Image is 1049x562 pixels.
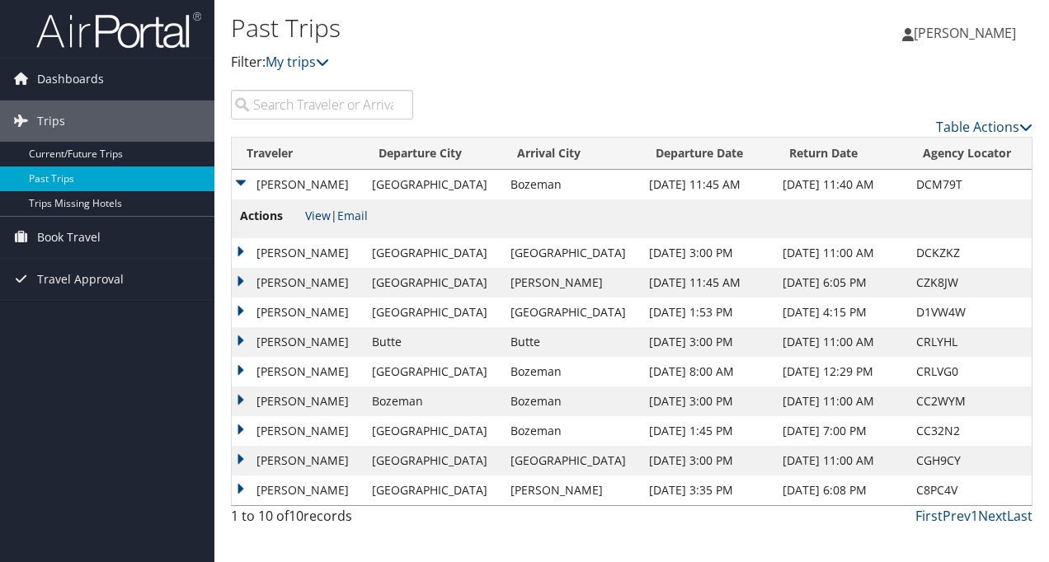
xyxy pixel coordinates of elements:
td: Bozeman [502,170,641,199]
th: Departure City: activate to sort column ascending [364,138,502,170]
td: [GEOGRAPHIC_DATA] [502,238,641,268]
td: CRLYHL [908,327,1032,357]
a: [PERSON_NAME] [902,8,1033,58]
td: [DATE] 3:00 PM [641,238,774,268]
td: [PERSON_NAME] [502,475,641,505]
a: Next [978,507,1007,525]
td: DCM79T [908,170,1032,199]
a: Prev [943,507,971,525]
td: [PERSON_NAME] [232,446,364,475]
td: [GEOGRAPHIC_DATA] [364,268,502,297]
td: CC32N2 [908,416,1032,446]
a: First [915,507,943,525]
td: [DATE] 3:35 PM [641,475,774,505]
td: [DATE] 4:15 PM [774,297,908,327]
td: D1VW4W [908,297,1032,327]
td: [GEOGRAPHIC_DATA] [364,446,502,475]
td: [GEOGRAPHIC_DATA] [364,357,502,386]
td: [GEOGRAPHIC_DATA] [364,416,502,446]
td: DCKZKZ [908,238,1032,268]
td: [DATE] 11:00 AM [774,386,908,416]
td: [PERSON_NAME] [232,416,364,446]
td: [GEOGRAPHIC_DATA] [364,238,502,268]
td: [GEOGRAPHIC_DATA] [364,297,502,327]
td: CRLVG0 [908,357,1032,386]
span: Dashboards [37,59,104,100]
span: Travel Approval [37,259,124,300]
th: Departure Date: activate to sort column ascending [641,138,774,170]
td: [DATE] 12:29 PM [774,357,908,386]
td: [DATE] 11:00 AM [774,446,908,475]
span: Trips [37,101,65,142]
input: Search Traveler or Arrival City [231,90,413,119]
td: CGH9CY [908,446,1032,475]
td: Butte [502,327,641,357]
h1: Past Trips [231,11,765,45]
td: [DATE] 11:45 AM [641,268,774,297]
span: [PERSON_NAME] [914,24,1016,42]
td: [DATE] 7:00 PM [774,416,908,446]
td: [DATE] 3:00 PM [641,446,774,475]
td: [PERSON_NAME] [232,475,364,505]
td: [GEOGRAPHIC_DATA] [502,446,641,475]
td: [DATE] 3:00 PM [641,386,774,416]
td: [DATE] 6:05 PM [774,268,908,297]
a: 1 [971,507,978,525]
td: Bozeman [502,416,641,446]
td: [PERSON_NAME] [232,238,364,268]
td: [DATE] 1:45 PM [641,416,774,446]
td: [PERSON_NAME] [232,297,364,327]
td: [GEOGRAPHIC_DATA] [364,170,502,199]
a: Email [337,208,368,223]
th: Return Date: activate to sort column ascending [774,138,908,170]
td: Bozeman [502,357,641,386]
span: Actions [240,207,302,225]
div: 1 to 10 of records [231,506,413,534]
td: [DATE] 11:40 AM [774,170,908,199]
td: [GEOGRAPHIC_DATA] [364,475,502,505]
td: Butte [364,327,502,357]
td: [PERSON_NAME] [502,268,641,297]
span: | [305,208,368,223]
span: Book Travel [37,217,101,258]
td: Bozeman [502,386,641,416]
td: [PERSON_NAME] [232,327,364,357]
td: [DATE] 11:00 AM [774,238,908,268]
td: [DATE] 1:53 PM [641,297,774,327]
a: Table Actions [936,118,1033,136]
a: My trips [266,53,329,71]
a: Last [1007,507,1033,525]
th: Arrival City: activate to sort column ascending [502,138,641,170]
th: Traveler: activate to sort column ascending [232,138,364,170]
td: [DATE] 11:00 AM [774,327,908,357]
td: CC2WYM [908,386,1032,416]
td: CZK8JW [908,268,1032,297]
th: Agency Locator: activate to sort column ascending [908,138,1032,170]
td: [PERSON_NAME] [232,268,364,297]
td: [PERSON_NAME] [232,386,364,416]
td: [DATE] 11:45 AM [641,170,774,199]
td: Bozeman [364,386,502,416]
span: 10 [289,507,303,525]
td: [DATE] 6:08 PM [774,475,908,505]
td: [DATE] 3:00 PM [641,327,774,357]
td: [PERSON_NAME] [232,170,364,199]
a: View [305,208,331,223]
td: [PERSON_NAME] [232,357,364,386]
td: [GEOGRAPHIC_DATA] [502,297,641,327]
td: C8PC4V [908,475,1032,505]
td: [DATE] 8:00 AM [641,357,774,386]
img: airportal-logo.png [36,11,201,49]
p: Filter: [231,52,765,73]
